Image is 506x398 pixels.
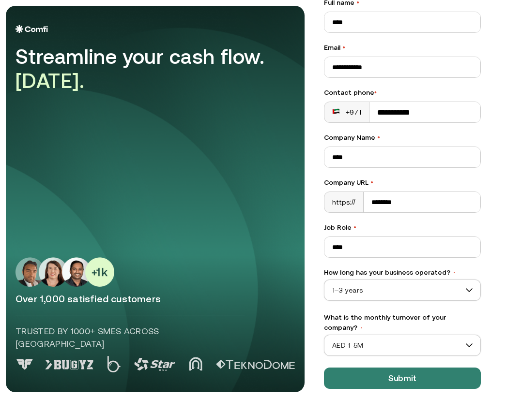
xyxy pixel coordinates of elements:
[15,325,245,350] p: Trusted by 1000+ SMEs across [GEOGRAPHIC_DATA]
[324,133,481,143] label: Company Name
[452,269,456,276] span: •
[324,283,480,297] span: 1–3 years
[324,368,481,389] button: Submit
[332,107,361,117] div: +971
[377,133,380,141] span: •
[189,357,202,371] img: Logo 4
[15,44,287,93] div: Streamline your cash flow.
[324,312,481,333] label: What is the monthly turnover of your company?
[15,69,84,92] span: [DATE].
[370,178,373,186] span: •
[15,359,34,370] img: Logo 0
[107,356,121,372] img: Logo 2
[324,338,480,353] span: AED 1-5M
[342,44,345,51] span: •
[324,88,481,98] div: Contact phone
[324,222,481,233] label: Job Role
[324,267,481,278] label: How long has your business operated?
[134,358,175,371] img: Logo 3
[216,360,295,369] img: Logo 5
[324,192,364,212] div: https://
[374,88,377,96] span: •
[45,360,93,369] img: Logo 1
[324,43,481,53] label: Email
[353,223,356,231] span: •
[15,25,48,33] img: Logo
[359,324,363,331] span: •
[15,293,295,305] p: Over 1,000 satisfied customers
[324,177,481,188] label: Company URL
